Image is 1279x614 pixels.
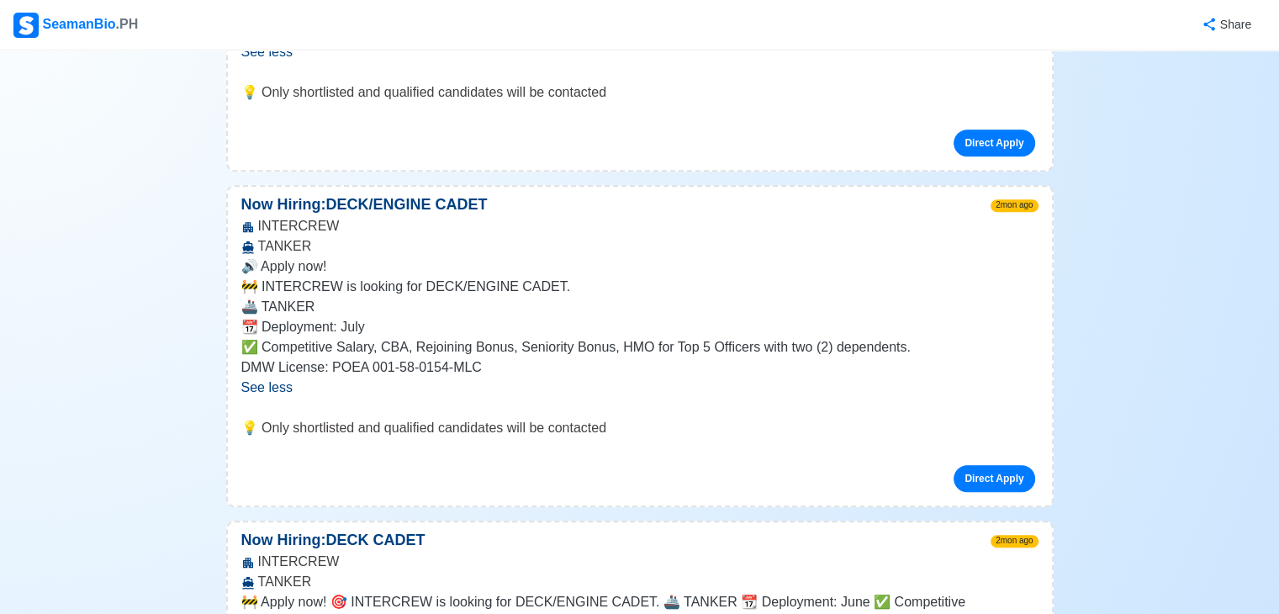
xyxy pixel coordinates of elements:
[241,357,1039,378] p: DMW License: POEA 001-58-0154-MLC
[241,418,1039,438] p: 💡 Only shortlisted and qualified candidates will be contacted
[991,535,1038,548] span: 2mon ago
[228,552,1052,592] div: INTERCREW TANKER
[228,216,1052,257] div: INTERCREW TANKER
[991,199,1038,212] span: 2mon ago
[241,82,1039,103] p: 💡 Only shortlisted and qualified candidates will be contacted
[1185,8,1266,41] button: Share
[13,13,39,38] img: Logo
[228,529,439,552] p: Now Hiring: DECK CADET
[241,380,293,394] span: See less
[241,317,1039,337] p: 📆 Deployment: July
[954,130,1034,156] a: Direct Apply
[13,13,138,38] div: SeamanBio
[228,193,501,216] p: Now Hiring: DECK/ENGINE CADET
[116,17,139,31] span: .PH
[241,257,1039,277] p: 🔊 Apply now!
[954,465,1034,492] a: Direct Apply
[241,277,1039,297] p: 🚧 INTERCREW is looking for DECK/ENGINE CADET.
[241,337,1039,357] p: ✅ Competitive Salary, CBA, Rejoining Bonus, Seniority Bonus, HMO for Top 5 Officers with two (2) ...
[241,297,1039,317] p: 🚢 TANKER
[241,45,293,59] span: See less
